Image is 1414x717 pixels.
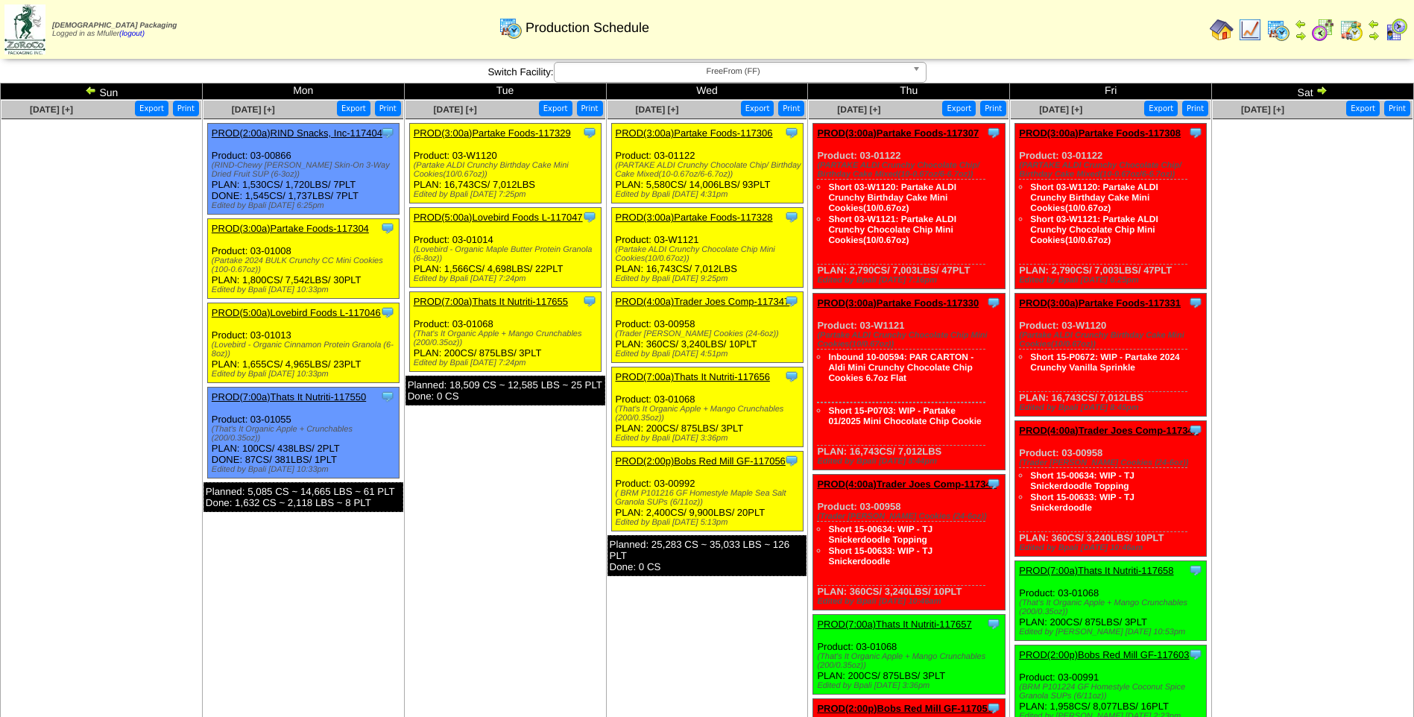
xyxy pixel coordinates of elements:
span: [DATE] [+] [837,104,880,115]
button: Print [375,101,401,116]
img: arrowleft.gif [1295,18,1307,30]
a: [DATE] [+] [1241,104,1284,115]
button: Export [942,101,976,116]
a: PROD(2:00p)Bobs Red Mill GF-117603 [1019,649,1189,660]
span: Production Schedule [525,20,649,36]
div: (Trader [PERSON_NAME] Cookies (24-6oz)) [817,512,1004,521]
img: Tooltip [582,125,597,140]
button: Export [741,101,774,116]
a: PROD(7:00a)Thats It Nutriti-117656 [616,371,770,382]
a: PROD(5:00a)Lovebird Foods L-117046 [212,307,381,318]
a: Short 15-P0672: WIP - Partake 2024 Crunchy Vanilla Sprinkle [1030,352,1180,373]
a: [DATE] [+] [30,104,73,115]
div: Product: 03-00958 PLAN: 360CS / 3,240LBS / 10PLT [1015,421,1207,557]
a: PROD(4:00a)Trader Joes Comp-117349 [1019,425,1199,436]
td: Mon [202,83,404,100]
a: Short 15-00633: WIP - TJ Snickerdoodle [1030,492,1134,513]
div: (PARTAKE ALDI Crunchy Chocolate Chip/ Birthday Cake Mixed(10-0.67oz/6-6.7oz)) [1019,161,1206,179]
img: arrowleft.gif [85,84,97,96]
img: line_graph.gif [1238,18,1262,42]
img: Tooltip [784,294,799,309]
a: [DATE] [+] [635,104,678,115]
div: Product: 03-01122 PLAN: 5,580CS / 14,006LBS / 93PLT [611,124,803,203]
a: PROD(3:00a)Partake Foods-117307 [817,127,979,139]
img: Tooltip [582,294,597,309]
a: Short 03-W1120: Partake ALDI Crunchy Birthday Cake Mini Cookies(10/0.67oz) [1030,182,1158,213]
button: Print [1384,101,1410,116]
a: Short 15-00634: WIP - TJ Snickerdoodle Topping [828,524,932,545]
img: arrowright.gif [1295,30,1307,42]
img: Tooltip [380,389,395,404]
img: Tooltip [986,616,1001,631]
img: calendarblend.gif [1311,18,1335,42]
button: Print [778,101,804,116]
div: (That's It Organic Apple + Mango Crunchables (200/0.35oz)) [817,652,1004,670]
div: (Lovebird - Organic Maple Butter Protein Granola (6-8oz)) [414,245,601,263]
a: PROD(7:00a)Thats It Nutriti-117658 [1019,565,1173,576]
img: Tooltip [784,209,799,224]
button: Print [1182,101,1208,116]
div: Product: 03-00958 PLAN: 360CS / 3,240LBS / 10PLT [813,475,1005,610]
div: Product: 03-00958 PLAN: 360CS / 3,240LBS / 10PLT [611,292,803,363]
div: Product: 03-01014 PLAN: 1,566CS / 4,698LBS / 22PLT [409,208,601,288]
div: Edited by Bpali [DATE] 7:16pm [817,276,1004,285]
div: Edited by Bpali [DATE] 8:45pm [1019,403,1206,412]
div: (Partake 2024 BULK Crunchy CC Mini Cookies (100-0.67oz)) [212,256,399,274]
div: Product: 03-01068 PLAN: 200CS / 875LBS / 3PLT [611,367,803,447]
div: Edited by Bpali [DATE] 7:25pm [414,190,601,199]
div: Product: 03-01068 PLAN: 200CS / 875LBS / 3PLT [1015,561,1207,641]
div: Edited by Bpali [DATE] 3:36pm [817,681,1004,690]
a: Short 03-W1121: Partake ALDI Crunchy Chocolate Chip Mini Cookies(10/0.67oz) [1030,214,1158,245]
a: PROD(3:00a)Partake Foods-117306 [616,127,773,139]
img: Tooltip [380,305,395,320]
img: Tooltip [986,125,1001,140]
div: (PARTAKE ALDI Crunchy Chocolate Chip/ Birthday Cake Mixed(10-0.67oz/6-6.7oz)) [616,161,803,179]
img: calendarprod.gif [1266,18,1290,42]
div: (BRM P101224 GF Homestyle Coconut Spice Granola SUPs (6/11oz)) [1019,683,1206,701]
img: Tooltip [582,209,597,224]
img: calendarcustomer.gif [1384,18,1408,42]
div: (Trader [PERSON_NAME] Cookies (24-6oz)) [1019,458,1206,467]
a: PROD(2:00a)RIND Snacks, Inc-117404 [212,127,382,139]
div: Planned: 5,085 CS ~ 14,665 LBS ~ 61 PLT Done: 1,632 CS ~ 2,118 LBS ~ 8 PLT [203,482,403,512]
div: (Trader [PERSON_NAME] Cookies (24-6oz)) [616,329,803,338]
a: PROD(3:00a)Partake Foods-117329 [414,127,571,139]
div: Edited by Bpali [DATE] 10:33pm [212,465,399,474]
img: Tooltip [1188,563,1203,578]
a: PROD(2:00p)Bobs Red Mill GF-117057 [817,703,993,714]
td: Sat [1212,83,1414,100]
img: home.gif [1210,18,1234,42]
span: [DATE] [+] [434,104,477,115]
a: PROD(3:00a)Partake Foods-117331 [1019,297,1181,309]
span: [DATE] [+] [232,104,275,115]
div: Product: 03-00866 PLAN: 1,530CS / 1,720LBS / 7PLT DONE: 1,545CS / 1,737LBS / 7PLT [207,124,399,215]
button: Print [980,101,1006,116]
img: Tooltip [986,295,1001,310]
button: Export [135,101,168,116]
div: ( BRM P101216 GF Homestyle Maple Sea Salt Granola SUPs (6/11oz)) [616,489,803,507]
div: (Partake ALDI Crunchy Chocolate Chip Mini Cookies(10/0.67oz)) [817,331,1004,349]
a: [DATE] [+] [1039,104,1082,115]
div: (That's It Organic Apple + Mango Crunchables (200/0.35oz)) [414,329,601,347]
div: Edited by Bpali [DATE] 10:46am [817,597,1004,606]
img: calendarprod.gif [499,16,523,40]
div: Product: 03-W1120 PLAN: 16,743CS / 7,012LBS [1015,294,1207,417]
a: Short 15-P0703: WIP - Partake 01/2025 Mini Chocolate Chip Cookie [828,405,981,426]
div: Edited by Bpali [DATE] 6:25pm [212,201,399,210]
div: (Lovebird - Organic Cinnamon Protein Granola (6-8oz)) [212,341,399,358]
a: PROD(2:00p)Bobs Red Mill GF-117056 [616,455,786,467]
img: Tooltip [986,701,1001,716]
div: (That's It Organic Apple + Crunchables (200/0.35oz)) [212,425,399,443]
a: PROD(3:00a)Partake Foods-117330 [817,297,979,309]
td: Sun [1,83,203,100]
img: arrowright.gif [1316,84,1328,96]
div: Product: 03-W1120 PLAN: 16,743CS / 7,012LBS [409,124,601,203]
td: Wed [606,83,808,100]
div: Product: 03-01013 PLAN: 1,655CS / 4,965LBS / 23PLT [207,303,399,383]
a: PROD(5:00a)Lovebird Foods L-117047 [414,212,583,223]
div: Edited by Bpali [DATE] 4:51pm [616,350,803,358]
img: Tooltip [986,476,1001,491]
